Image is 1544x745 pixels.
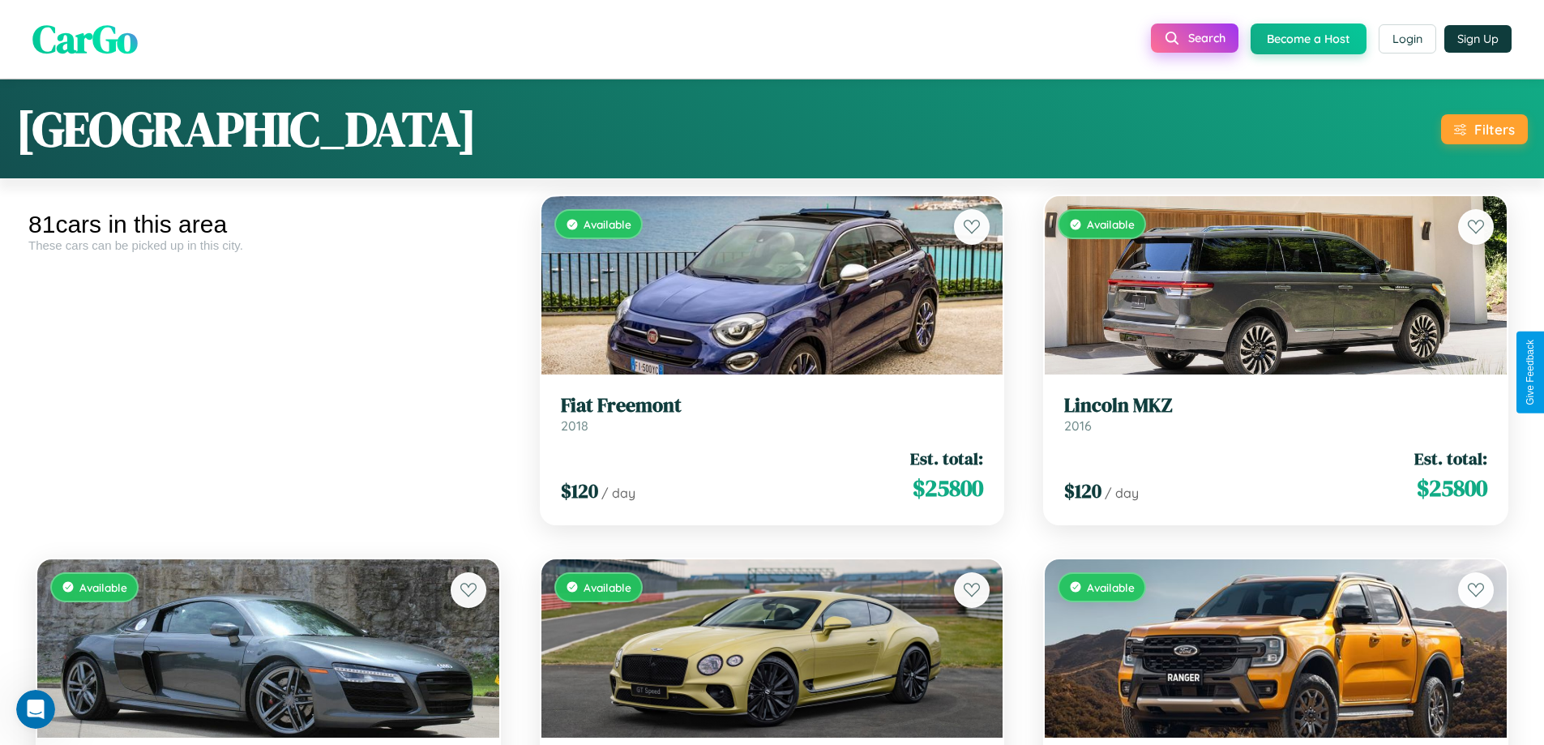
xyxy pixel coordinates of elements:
[1474,121,1515,138] div: Filters
[561,417,588,434] span: 2018
[910,447,983,470] span: Est. total:
[79,580,127,594] span: Available
[1379,24,1436,54] button: Login
[561,477,598,504] span: $ 120
[1151,24,1238,53] button: Search
[1414,447,1487,470] span: Est. total:
[1251,24,1367,54] button: Become a Host
[561,394,984,417] h3: Fiat Freemont
[1105,485,1139,501] span: / day
[16,690,55,729] iframe: Intercom live chat
[1064,417,1092,434] span: 2016
[601,485,635,501] span: / day
[1087,217,1135,231] span: Available
[1525,340,1536,405] div: Give Feedback
[1188,31,1225,45] span: Search
[16,96,477,162] h1: [GEOGRAPHIC_DATA]
[28,211,508,238] div: 81 cars in this area
[1064,394,1487,434] a: Lincoln MKZ2016
[1087,580,1135,594] span: Available
[1441,114,1528,144] button: Filters
[1417,472,1487,504] span: $ 25800
[28,238,508,252] div: These cars can be picked up in this city.
[1064,477,1101,504] span: $ 120
[32,12,138,66] span: CarGo
[584,580,631,594] span: Available
[1444,25,1512,53] button: Sign Up
[913,472,983,504] span: $ 25800
[1064,394,1487,417] h3: Lincoln MKZ
[584,217,631,231] span: Available
[561,394,984,434] a: Fiat Freemont2018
